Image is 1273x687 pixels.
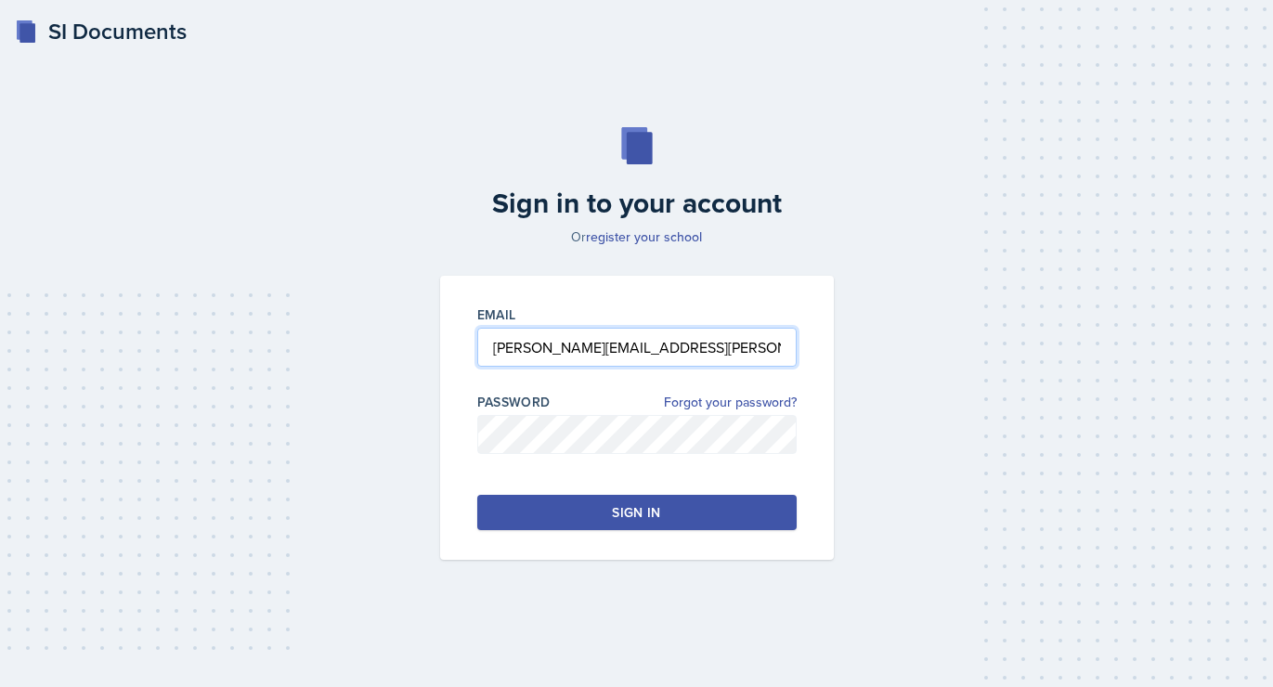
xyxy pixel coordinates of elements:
[477,393,551,411] label: Password
[664,393,797,412] a: Forgot your password?
[477,328,797,367] input: Email
[477,495,797,530] button: Sign in
[429,227,845,246] p: Or
[15,15,187,48] a: SI Documents
[586,227,702,246] a: register your school
[612,503,660,522] div: Sign in
[477,305,516,324] label: Email
[429,187,845,220] h2: Sign in to your account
